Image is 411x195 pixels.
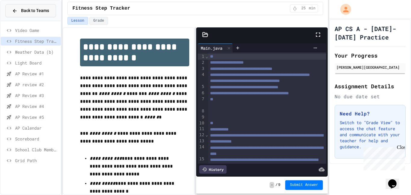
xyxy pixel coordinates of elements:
div: 10 [198,120,205,126]
div: Chat with us now!Close [2,2,42,38]
div: 14 [198,144,205,156]
span: Light Board [15,60,58,66]
span: min [309,6,316,11]
div: 15 [198,156,205,168]
div: Main.java [198,45,225,51]
h1: AP CS A - [DATE]-[DATE] Practice [335,24,406,41]
h3: Need Help? [340,110,400,117]
button: Submit Answer [285,180,323,190]
span: 9 [278,183,280,187]
span: AP Review #1 [15,71,58,77]
span: Grid Path [15,157,58,164]
iframe: chat widget [361,145,405,170]
span: Fitness Step Tracker [73,5,130,12]
span: AP Review #4 [15,103,58,109]
span: Fitness Step Tracker [15,38,58,44]
div: 1 [198,54,205,60]
span: Scoreboard [15,136,58,142]
div: [PERSON_NAME][GEOGRAPHIC_DATA] [336,64,404,70]
span: / [275,183,277,187]
span: Submit Answer [290,183,318,187]
p: Switch to "Grade View" to access the chat feature and communicate with your teacher for help and ... [340,120,400,150]
span: AP Review #5 [15,114,58,120]
span: AP Calendar [15,125,58,131]
span: AP review #2 [15,81,58,88]
div: 2 [198,60,205,66]
div: 8 [198,108,205,114]
button: Lesson [67,17,88,25]
div: 13 [198,138,205,144]
button: Back to Teams [5,4,56,17]
div: 12 [198,132,205,138]
div: 3 [198,66,205,72]
div: 4 [198,72,205,84]
h2: Your Progress [335,51,406,60]
div: 5 [198,84,205,90]
span: Fold line [205,54,208,59]
span: Fold line [205,132,208,137]
div: 11 [198,126,205,132]
div: Main.java [198,43,233,52]
span: Weather Data (b) [15,49,58,55]
div: History [199,165,227,174]
span: - [270,182,274,188]
span: 25 [299,6,308,11]
div: 7 [198,96,205,108]
div: My Account [334,2,353,16]
span: Back to Teams [21,8,49,14]
span: AP Review #3 [15,92,58,99]
h2: Assignment Details [335,82,406,90]
div: No due date set [335,93,406,100]
div: 6 [198,90,205,96]
button: Grade [89,17,108,25]
iframe: chat widget [386,171,405,189]
span: School Club Member [15,146,58,153]
div: 9 [198,114,205,120]
span: Video Game [15,27,58,33]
